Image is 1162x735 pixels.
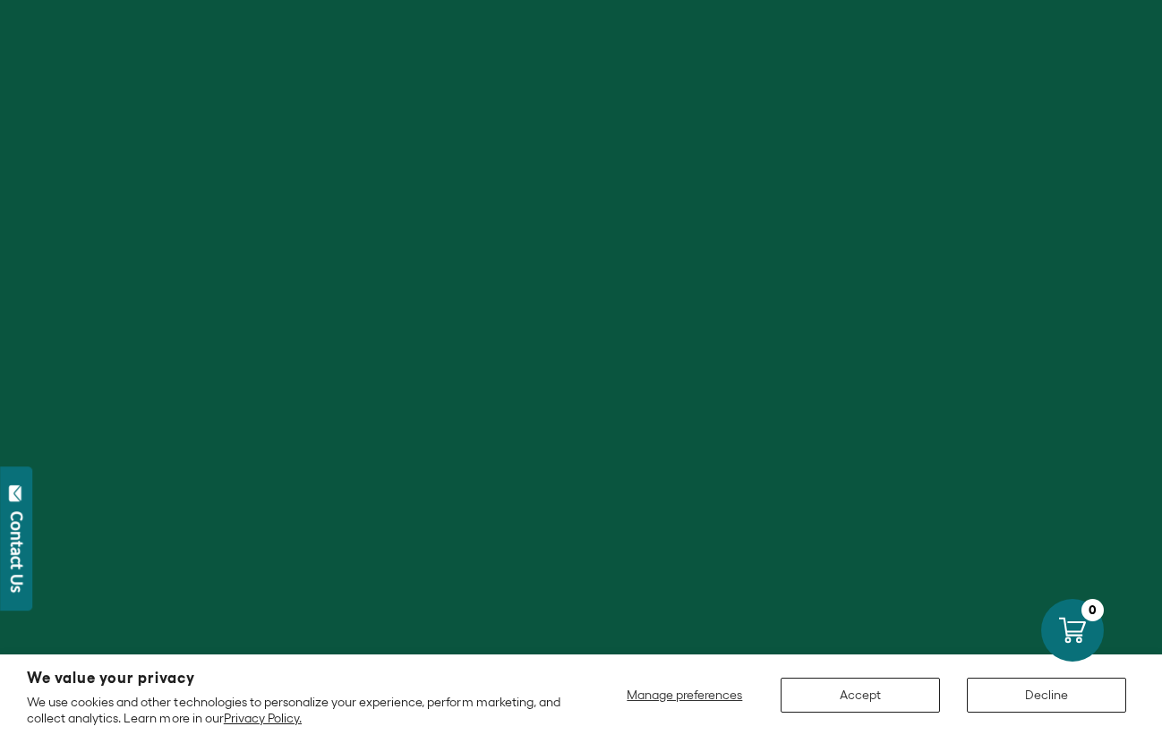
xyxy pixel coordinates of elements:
p: We use cookies and other technologies to personalize your experience, perform marketing, and coll... [27,694,560,726]
a: Privacy Policy. [224,711,302,725]
span: Manage preferences [627,688,742,702]
button: Accept [781,678,940,713]
h2: We value your privacy [27,671,560,686]
div: Contact Us [8,511,26,593]
button: Manage preferences [616,678,754,713]
div: 0 [1081,599,1104,621]
button: Decline [967,678,1126,713]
